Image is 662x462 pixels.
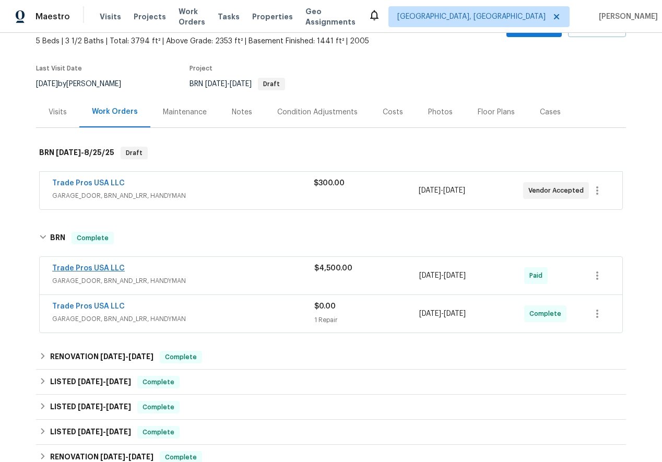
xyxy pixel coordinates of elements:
[106,378,131,385] span: [DATE]
[529,270,547,281] span: Paid
[314,303,336,310] span: $0.00
[232,107,252,117] div: Notes
[52,191,314,201] span: GARAGE_DOOR, BRN_AND_LRR, HANDYMAN
[39,147,114,159] h6: BRN
[161,352,201,362] span: Complete
[419,310,441,317] span: [DATE]
[100,353,125,360] span: [DATE]
[36,136,626,170] div: BRN [DATE]-8/25/25Draft
[52,276,314,286] span: GARAGE_DOOR, BRN_AND_LRR, HANDYMAN
[134,11,166,22] span: Projects
[190,80,285,88] span: BRN
[56,149,114,156] span: -
[50,401,131,413] h6: LISTED
[179,6,205,27] span: Work Orders
[314,180,345,187] span: $300.00
[78,428,103,435] span: [DATE]
[56,149,81,156] span: [DATE]
[92,106,138,117] div: Work Orders
[36,78,134,90] div: by [PERSON_NAME]
[36,11,70,22] span: Maestro
[190,65,212,72] span: Project
[205,80,227,88] span: [DATE]
[50,376,131,388] h6: LISTED
[128,453,153,460] span: [DATE]
[444,310,466,317] span: [DATE]
[73,233,113,243] span: Complete
[50,351,153,363] h6: RENOVATION
[428,107,453,117] div: Photos
[528,185,588,196] span: Vendor Accepted
[100,353,153,360] span: -
[277,107,358,117] div: Condition Adjustments
[36,420,626,445] div: LISTED [DATE]-[DATE]Complete
[52,265,125,272] a: Trade Pros USA LLC
[314,265,352,272] span: $4,500.00
[78,378,131,385] span: -
[50,426,131,439] h6: LISTED
[138,427,179,437] span: Complete
[36,36,418,46] span: 5 Beds | 3 1/2 Baths | Total: 3794 ft² | Above Grade: 2353 ft² | Basement Finished: 1441 ft² | 2005
[78,428,131,435] span: -
[419,187,441,194] span: [DATE]
[52,303,125,310] a: Trade Pros USA LLC
[595,11,658,22] span: [PERSON_NAME]
[305,6,356,27] span: Geo Assignments
[36,65,82,72] span: Last Visit Date
[52,180,125,187] a: Trade Pros USA LLC
[49,107,67,117] div: Visits
[218,13,240,20] span: Tasks
[100,453,153,460] span: -
[444,272,466,279] span: [DATE]
[397,11,546,22] span: [GEOGRAPHIC_DATA], [GEOGRAPHIC_DATA]
[52,314,314,324] span: GARAGE_DOOR, BRN_AND_LRR, HANDYMAN
[383,107,403,117] div: Costs
[230,80,252,88] span: [DATE]
[163,107,207,117] div: Maintenance
[419,272,441,279] span: [DATE]
[419,309,466,319] span: -
[128,353,153,360] span: [DATE]
[419,185,465,196] span: -
[122,148,147,158] span: Draft
[205,80,252,88] span: -
[78,378,103,385] span: [DATE]
[36,345,626,370] div: RENOVATION [DATE]-[DATE]Complete
[314,315,419,325] div: 1 Repair
[138,402,179,412] span: Complete
[419,270,466,281] span: -
[36,370,626,395] div: LISTED [DATE]-[DATE]Complete
[36,395,626,420] div: LISTED [DATE]-[DATE]Complete
[100,11,121,22] span: Visits
[84,149,114,156] span: 8/25/25
[36,80,58,88] span: [DATE]
[78,403,103,410] span: [DATE]
[50,232,65,244] h6: BRN
[78,403,131,410] span: -
[443,187,465,194] span: [DATE]
[138,377,179,387] span: Complete
[540,107,561,117] div: Cases
[106,403,131,410] span: [DATE]
[36,221,626,255] div: BRN Complete
[478,107,515,117] div: Floor Plans
[100,453,125,460] span: [DATE]
[252,11,293,22] span: Properties
[529,309,565,319] span: Complete
[259,81,284,87] span: Draft
[106,428,131,435] span: [DATE]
